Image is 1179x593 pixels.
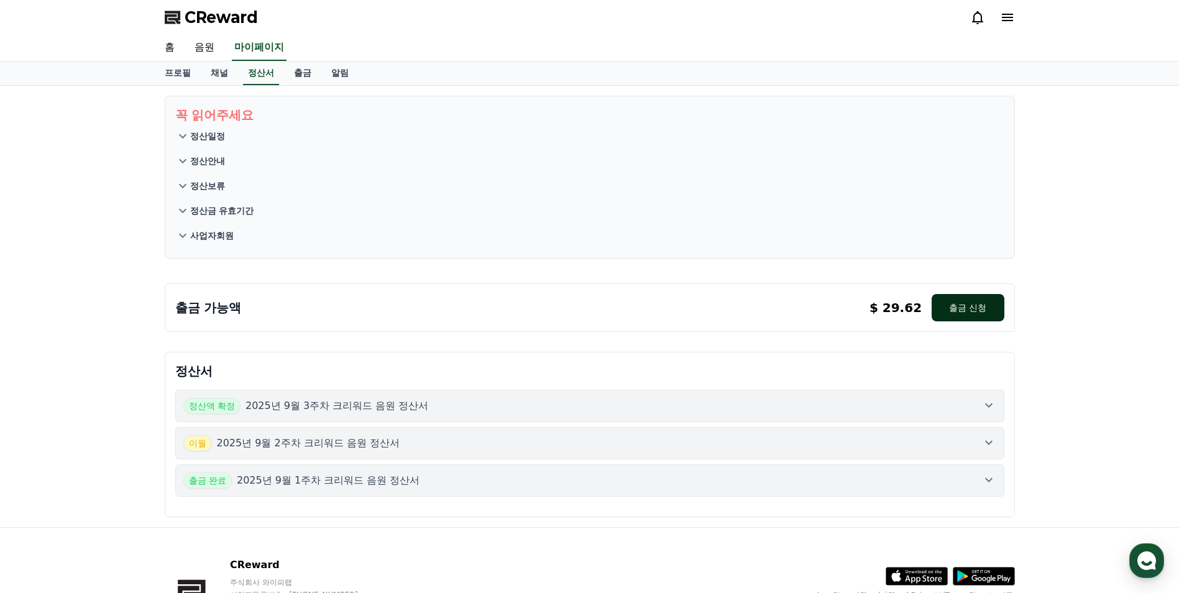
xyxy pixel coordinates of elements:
button: 정산액 확정 2025년 9월 3주차 크리워드 음원 정산서 [175,390,1004,422]
a: 프로필 [155,62,201,85]
a: 알림 [321,62,359,85]
a: 대화 [82,394,160,425]
p: 정산보류 [190,180,225,192]
a: 채널 [201,62,238,85]
button: 정산안내 [175,149,1004,173]
button: 이월 2025년 9월 2주차 크리워드 음원 정산서 [175,427,1004,459]
button: 정산보류 [175,173,1004,198]
p: 꼭 읽어주세요 [175,106,1004,124]
p: 2025년 9월 2주차 크리워드 음원 정산서 [217,436,400,451]
button: 정산금 유효기간 [175,198,1004,223]
a: 정산서 [243,62,279,85]
span: 출금 완료 [183,472,232,489]
span: 대화 [114,413,129,423]
a: 설정 [160,394,239,425]
p: CReward [230,558,382,572]
p: $ 29.62 [869,299,922,316]
p: 정산일정 [190,130,225,142]
a: 홈 [155,35,185,61]
span: 홈 [39,413,47,423]
span: 설정 [192,413,207,423]
a: 출금 [284,62,321,85]
p: 정산서 [175,362,1004,380]
p: 주식회사 와이피랩 [230,577,382,587]
button: 출금 신청 [932,294,1004,321]
a: 홈 [4,394,82,425]
p: 2025년 9월 3주차 크리워드 음원 정산서 [245,398,429,413]
p: 정산안내 [190,155,225,167]
button: 정산일정 [175,124,1004,149]
button: 사업자회원 [175,223,1004,248]
span: 정산액 확정 [183,398,241,414]
a: 음원 [185,35,224,61]
p: 출금 가능액 [175,299,242,316]
p: 정산금 유효기간 [190,205,254,217]
p: 사업자회원 [190,229,234,242]
p: 2025년 9월 1주차 크리워드 음원 정산서 [237,473,420,488]
a: CReward [165,7,258,27]
span: CReward [185,7,258,27]
a: 마이페이지 [232,35,287,61]
span: 이월 [183,435,212,451]
button: 출금 완료 2025년 9월 1주차 크리워드 음원 정산서 [175,464,1004,497]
